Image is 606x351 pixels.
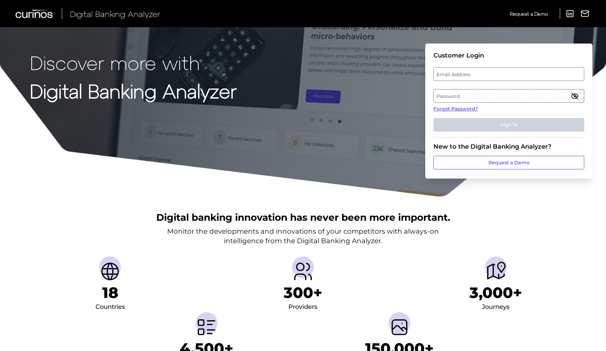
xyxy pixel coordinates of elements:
img: Journeys [485,261,507,282]
span: Digital Banking Analyzer [70,9,160,19]
div: New to the Digital Banking Analyzer? [433,143,584,150]
div: Countries [95,302,125,313]
label: Password [434,90,584,102]
a: Request a Demo [510,8,548,19]
span: Request a Demo [510,11,548,17]
label: Email Address [434,68,584,80]
div: Customer Login [433,52,584,59]
a: Request a Demo [433,156,584,169]
img: Screenshots [389,316,410,338]
h2: Digital banking innovation has never been more important. [156,211,450,224]
button: Sign In [433,118,584,132]
p: Monitor the developments and innovations of your competitors with always-on intelligence from the... [167,227,439,246]
p: Discover more with [30,52,237,73]
div: Journeys [482,302,510,313]
img: Curinos [16,10,54,18]
img: Countries [99,261,121,282]
h1: 300+ [284,284,322,302]
h1: 18 [102,284,118,302]
img: Metrics [196,316,217,338]
img: Providers [292,261,314,282]
strong: Digital Banking Analyzer [30,79,237,102]
div: Providers [288,302,317,313]
h1: 3,000+ [469,284,522,302]
a: Forgot Password? [433,105,584,113]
